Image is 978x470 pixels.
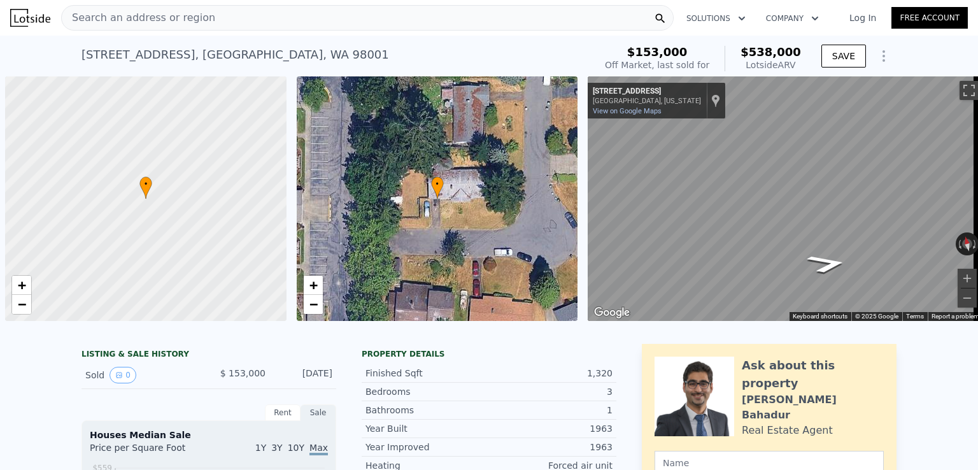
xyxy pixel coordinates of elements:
[220,368,266,378] span: $ 153,000
[301,404,336,421] div: Sale
[276,367,332,383] div: [DATE]
[821,45,866,68] button: SAVE
[365,385,489,398] div: Bedrooms
[110,367,136,383] button: View historical data
[741,45,801,59] span: $538,000
[834,11,891,24] a: Log In
[365,404,489,417] div: Bathrooms
[790,250,865,278] path: Go East, S 287th St
[365,367,489,380] div: Finished Sqft
[362,349,616,359] div: Property details
[139,176,152,199] div: •
[18,277,26,293] span: +
[431,178,444,190] span: •
[304,295,323,314] a: Zoom out
[309,443,328,455] span: Max
[90,441,209,462] div: Price per Square Foot
[12,276,31,295] a: Zoom in
[12,295,31,314] a: Zoom out
[593,107,662,115] a: View on Google Maps
[489,404,613,417] div: 1
[365,441,489,453] div: Year Improved
[271,443,282,453] span: 3Y
[309,296,317,312] span: −
[10,9,50,27] img: Lotside
[81,46,389,64] div: [STREET_ADDRESS] , [GEOGRAPHIC_DATA] , WA 98001
[85,367,199,383] div: Sold
[958,269,977,288] button: Zoom in
[593,97,701,105] div: [GEOGRAPHIC_DATA], [US_STATE]
[309,277,317,293] span: +
[741,59,801,71] div: Lotside ARV
[676,7,756,30] button: Solutions
[605,59,709,71] div: Off Market, last sold for
[81,349,336,362] div: LISTING & SALE HISTORY
[960,232,974,257] button: Reset the view
[489,422,613,435] div: 1963
[62,10,215,25] span: Search an address or region
[591,304,633,321] img: Google
[265,404,301,421] div: Rent
[891,7,968,29] a: Free Account
[365,422,489,435] div: Year Built
[793,312,847,321] button: Keyboard shortcuts
[742,392,884,423] div: [PERSON_NAME] Bahadur
[431,176,444,199] div: •
[255,443,266,453] span: 1Y
[304,276,323,295] a: Zoom in
[591,304,633,321] a: Open this area in Google Maps (opens a new window)
[489,367,613,380] div: 1,320
[855,313,898,320] span: © 2025 Google
[18,296,26,312] span: −
[756,7,829,30] button: Company
[956,232,963,255] button: Rotate counterclockwise
[489,385,613,398] div: 3
[139,178,152,190] span: •
[958,288,977,308] button: Zoom out
[288,443,304,453] span: 10Y
[871,43,896,69] button: Show Options
[711,94,720,108] a: Show location on map
[906,313,924,320] a: Terms (opens in new tab)
[742,357,884,392] div: Ask about this property
[90,429,328,441] div: Houses Median Sale
[627,45,688,59] span: $153,000
[489,441,613,453] div: 1963
[742,423,833,438] div: Real Estate Agent
[593,87,701,97] div: [STREET_ADDRESS]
